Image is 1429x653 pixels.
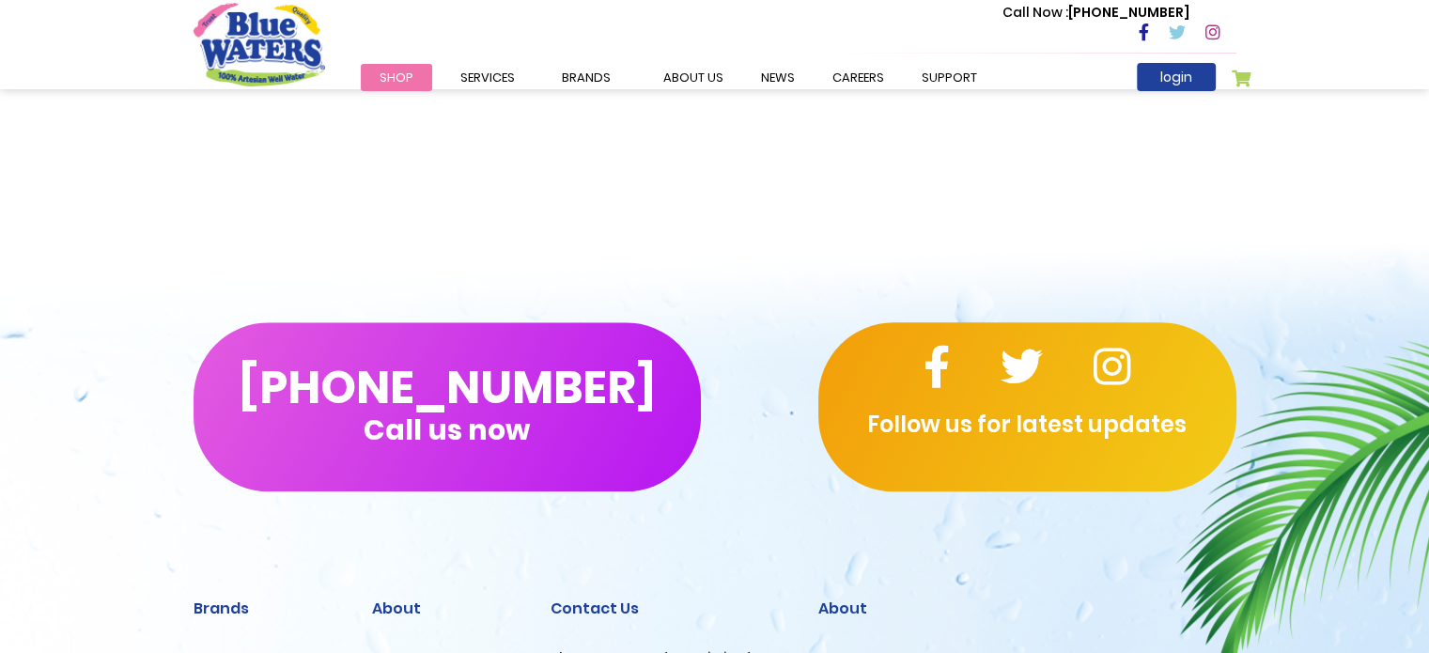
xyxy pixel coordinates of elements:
span: Brands [562,69,611,86]
a: support [903,64,996,91]
a: store logo [194,3,325,86]
h2: Brands [194,599,344,617]
a: about us [645,64,742,91]
p: [PHONE_NUMBER] [1002,3,1189,23]
a: News [742,64,814,91]
span: Call Now : [1002,3,1068,22]
a: login [1137,63,1216,91]
h2: About [372,599,522,617]
p: Follow us for latest updates [818,408,1236,442]
span: Services [460,69,515,86]
span: Shop [380,69,413,86]
h2: Contact Us [551,599,790,617]
button: [PHONE_NUMBER]Call us now [194,322,701,491]
span: Call us now [364,425,530,435]
a: careers [814,64,903,91]
h2: About [818,599,1236,617]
